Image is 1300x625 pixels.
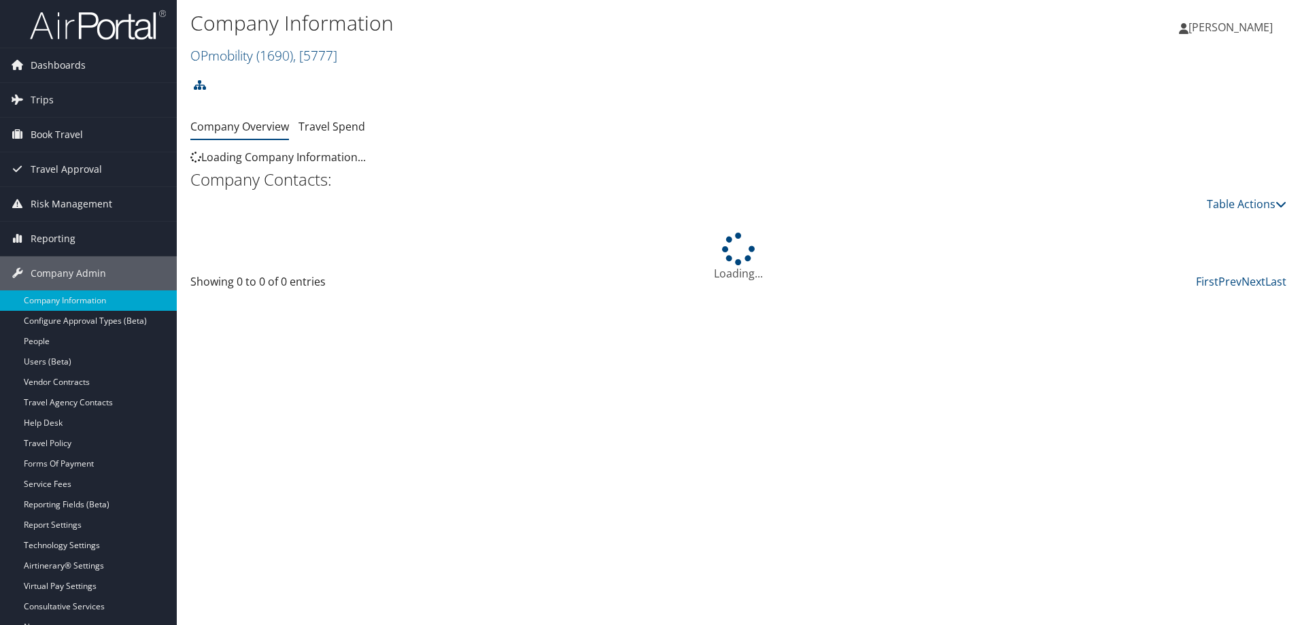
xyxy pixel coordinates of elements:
div: Loading... [190,233,1286,282]
a: Table Actions [1207,197,1286,212]
span: Risk Management [31,187,112,221]
a: Company Overview [190,119,289,134]
a: Travel Spend [298,119,365,134]
a: [PERSON_NAME] [1179,7,1286,48]
span: Company Admin [31,256,106,290]
div: Showing 0 to 0 of 0 entries [190,273,449,297]
span: Trips [31,83,54,117]
span: ( 1690 ) [256,46,293,65]
h2: Company Contacts: [190,168,1286,191]
img: airportal-logo.png [30,9,166,41]
span: Travel Approval [31,152,102,186]
h1: Company Information [190,9,921,37]
span: Loading Company Information... [190,150,366,165]
span: , [ 5777 ] [293,46,337,65]
span: [PERSON_NAME] [1188,20,1273,35]
span: Book Travel [31,118,83,152]
a: Prev [1218,274,1242,289]
a: Last [1265,274,1286,289]
span: Reporting [31,222,75,256]
a: Next [1242,274,1265,289]
span: Dashboards [31,48,86,82]
a: First [1196,274,1218,289]
a: OPmobility [190,46,337,65]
